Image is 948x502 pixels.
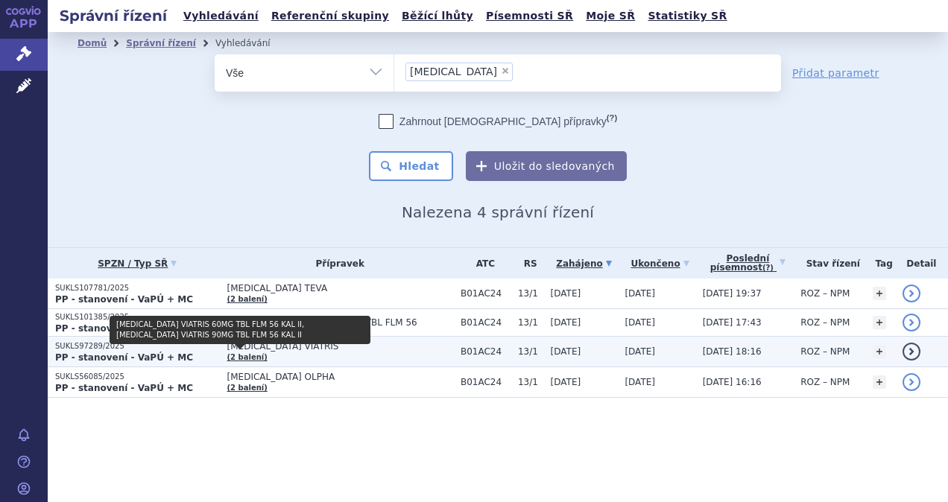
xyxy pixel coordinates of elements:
span: [DATE] [625,346,655,357]
a: Domů [78,38,107,48]
a: SPZN / Typ SŘ [55,253,220,274]
th: Přípravek [220,248,453,279]
span: × [501,66,510,75]
button: Hledat [369,151,453,181]
abbr: (?) [762,264,774,273]
span: 13/1 [518,317,543,328]
a: Poslednípísemnost(?) [703,248,794,279]
a: Moje SŘ [581,6,639,26]
span: ROZ – NPM [800,317,850,328]
span: [MEDICAL_DATA] VIATRIS [227,341,453,352]
span: 13/1 [518,288,543,299]
span: Nalezena 4 správní řízení [402,203,594,221]
button: Uložit do sledovaných [466,151,627,181]
strong: PP - stanovení - VaPÚ + MC [55,294,193,305]
span: [DATE] 18:16 [703,346,762,357]
span: [MEDICAL_DATA] [410,66,497,77]
span: ROZ – NPM [800,377,850,387]
a: Běžící lhůty [397,6,478,26]
strong: PP - stanovení - VaPÚ + MC [55,352,193,363]
th: ATC [453,248,511,279]
span: [DATE] [625,377,655,387]
span: [DATE] [625,288,655,299]
a: (2 balení) [227,353,268,361]
a: + [873,316,886,329]
a: + [873,375,886,389]
span: [DATE] [625,317,655,328]
strong: PP - stanovení - VaPÚ + MC [55,323,193,334]
li: Vyhledávání [215,32,290,54]
th: RS [511,248,543,279]
a: Referenční skupiny [267,6,394,26]
span: ROZ – NPM [800,288,850,299]
span: 13/1 [518,377,543,387]
p: SUKLS101385/2025 [55,312,220,323]
a: Statistiky SŘ [643,6,731,26]
p: SUKLS56085/2025 [55,372,220,382]
a: + [873,287,886,300]
span: B01AC24 [461,377,511,387]
span: [DATE] [551,377,581,387]
a: detail [903,373,920,391]
a: Ukončeno [625,253,695,274]
span: B01AC24 [461,346,511,357]
span: [DATE] [551,288,581,299]
a: detail [903,314,920,331]
a: Vyhledávání [179,6,263,26]
abbr: (?) [607,113,617,123]
label: Zahrnout [DEMOGRAPHIC_DATA] přípravky [379,114,617,129]
p: SUKLS97289/2025 [55,341,220,352]
a: (2 balení) [227,295,268,303]
th: Tag [865,248,894,279]
p: SUKLS107781/2025 [55,283,220,293]
a: + [873,345,886,358]
span: [MEDICAL_DATA] STADA 90MG TBL FLM 56 [227,317,453,328]
span: 13/1 [518,346,543,357]
th: Detail [895,248,948,279]
a: (2 balení) [227,384,268,392]
a: Správní řízení [126,38,196,48]
h2: Správní řízení [48,5,179,26]
a: Písemnosti SŘ [481,6,578,26]
span: ROZ – NPM [800,346,850,357]
a: Zahájeno [551,253,618,274]
span: [DATE] [551,317,581,328]
span: [DATE] 17:43 [703,317,762,328]
th: Stav řízení [793,248,865,279]
span: [DATE] 16:16 [703,377,762,387]
span: B01AC24 [461,317,511,328]
input: [MEDICAL_DATA] [517,62,525,80]
a: detail [903,285,920,302]
span: [DATE] 19:37 [703,288,762,299]
strong: PP - stanovení - VaPÚ + MC [55,383,193,393]
a: detail [903,343,920,360]
a: Přidat parametr [792,66,879,80]
span: [MEDICAL_DATA] TEVA [227,283,453,293]
span: B01AC24 [461,288,511,299]
span: [DATE] [551,346,581,357]
span: [MEDICAL_DATA] OLPHA [227,372,453,382]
